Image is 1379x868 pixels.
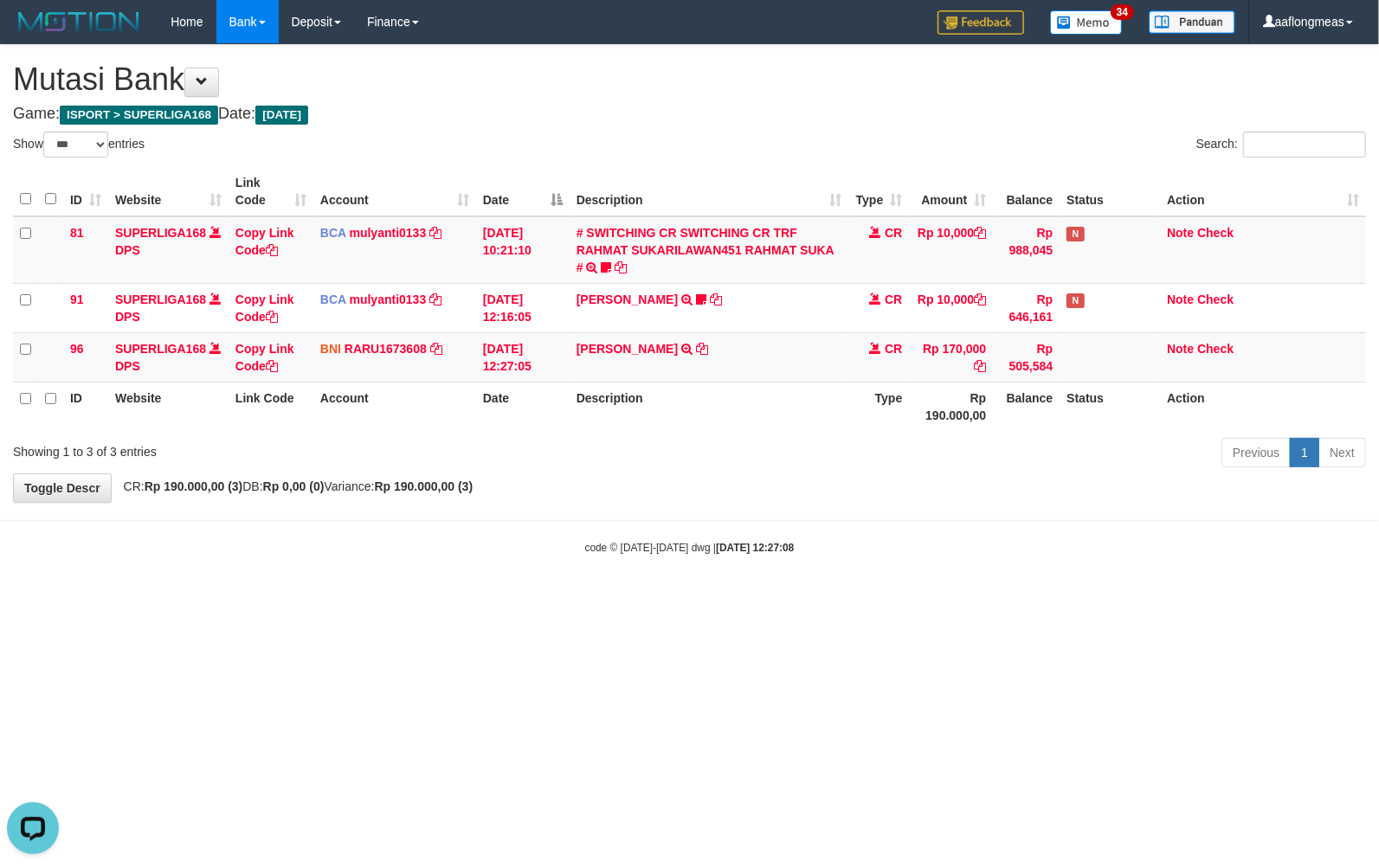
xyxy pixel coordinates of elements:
[63,382,108,431] th: ID
[974,293,986,306] a: Copy Rp 10,000 to clipboard
[70,293,84,306] span: 91
[235,342,294,373] a: Copy Link Code
[320,293,346,306] span: BCA
[585,542,795,554] small: code © [DATE]-[DATE] dwg |
[1167,293,1194,306] a: Note
[909,216,993,284] td: Rp 10,000
[13,132,145,158] label: Show entries
[429,293,441,306] a: Copy mulyanti0133 to clipboard
[476,283,570,332] td: [DATE] 12:16:05
[476,167,570,216] th: Date: activate to sort column descending
[13,106,1366,123] h4: Game: Date:
[570,382,849,431] th: Description
[909,283,993,332] td: Rp 10,000
[696,342,708,356] a: Copy KHOIRUL WALIDIN to clipboard
[1196,132,1366,158] label: Search:
[70,342,84,356] span: 96
[13,9,145,35] img: MOTION_logo.png
[570,167,849,216] th: Description: activate to sort column ascending
[108,382,229,431] th: Website
[577,293,678,306] a: [PERSON_NAME]
[993,216,1060,284] td: Rp 988,045
[710,293,722,306] a: Copy RIYO RAHMAN to clipboard
[1111,4,1134,20] span: 34
[70,226,84,240] span: 81
[909,167,993,216] th: Amount: activate to sort column ascending
[108,283,229,332] td: DPS
[375,479,474,493] strong: Rp 190.000,00 (3)
[1290,438,1319,467] a: 1
[909,382,993,431] th: Rp 190.000,00
[1066,293,1084,308] span: Has Note
[13,436,562,460] div: Showing 1 to 3 of 3 entries
[429,226,441,240] a: Copy mulyanti0133 to clipboard
[320,226,346,240] span: BCA
[716,542,794,554] strong: [DATE] 12:27:08
[1066,227,1084,241] span: Has Note
[229,167,313,216] th: Link Code: activate to sort column ascending
[313,167,476,216] th: Account: activate to sort column ascending
[885,226,902,240] span: CR
[350,293,427,306] a: mulyanti0133
[974,359,986,373] a: Copy Rp 170,000 to clipboard
[885,293,902,306] span: CR
[1060,167,1160,216] th: Status
[993,167,1060,216] th: Balance
[476,332,570,382] td: [DATE] 12:27:05
[43,132,108,158] select: Showentries
[60,106,218,125] span: ISPORT > SUPERLIGA168
[255,106,308,125] span: [DATE]
[1160,167,1366,216] th: Action: activate to sort column ascending
[848,167,909,216] th: Type: activate to sort column ascending
[63,167,108,216] th: ID: activate to sort column ascending
[13,473,112,503] a: Toggle Descr
[938,10,1024,35] img: Feedback.jpg
[350,226,427,240] a: mulyanti0133
[115,293,206,306] a: SUPERLIGA168
[263,479,325,493] strong: Rp 0,00 (0)
[993,382,1060,431] th: Balance
[430,342,442,356] a: Copy RARU1673608 to clipboard
[577,342,678,356] a: [PERSON_NAME]
[1197,293,1234,306] a: Check
[993,332,1060,382] td: Rp 505,584
[1243,132,1366,158] input: Search:
[235,293,294,324] a: Copy Link Code
[145,479,243,493] strong: Rp 190.000,00 (3)
[476,382,570,431] th: Date
[974,226,986,240] a: Copy Rp 10,000 to clipboard
[885,342,902,356] span: CR
[320,342,341,356] span: BNI
[115,479,474,493] span: CR: DB: Variance:
[909,332,993,382] td: Rp 170,000
[1197,226,1234,240] a: Check
[108,167,229,216] th: Website: activate to sort column ascending
[313,382,476,431] th: Account
[235,226,294,257] a: Copy Link Code
[993,283,1060,332] td: Rp 646,161
[229,382,313,431] th: Link Code
[1050,10,1123,35] img: Button%20Memo.svg
[108,216,229,284] td: DPS
[476,216,570,284] td: [DATE] 10:21:10
[1160,382,1366,431] th: Action
[1167,342,1194,356] a: Note
[577,226,834,274] a: # SWITCHING CR SWITCHING CR TRF RAHMAT SUKARILAWAN451 RAHMAT SUKA #
[7,7,59,59] button: Open LiveChat chat widget
[108,332,229,382] td: DPS
[1060,382,1160,431] th: Status
[115,226,206,240] a: SUPERLIGA168
[1221,438,1291,467] a: Previous
[13,62,1366,97] h1: Mutasi Bank
[1149,10,1235,34] img: panduan.png
[1318,438,1366,467] a: Next
[1167,226,1194,240] a: Note
[615,260,627,274] a: Copy # SWITCHING CR SWITCHING CR TRF RAHMAT SUKARILAWAN451 RAHMAT SUKA # to clipboard
[1197,342,1234,356] a: Check
[848,382,909,431] th: Type
[345,342,427,356] a: RARU1673608
[115,342,206,356] a: SUPERLIGA168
